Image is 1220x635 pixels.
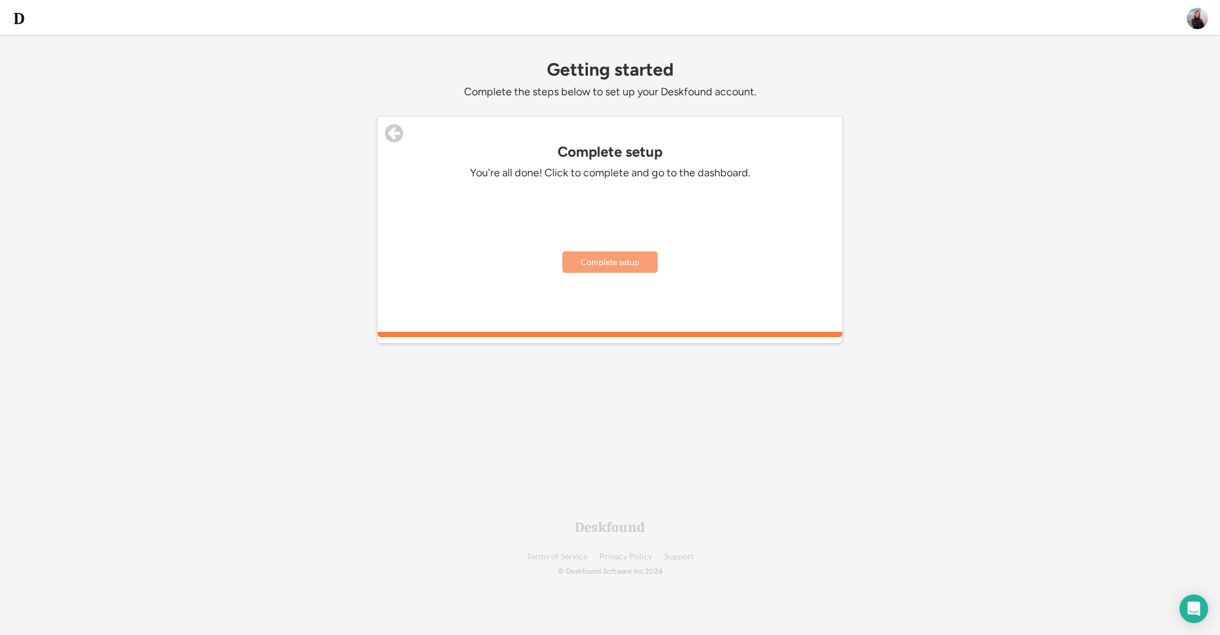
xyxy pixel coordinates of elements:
[380,332,840,337] div: 100%
[1187,8,1208,29] img: ACg8ocJi6T_xYuPFr-Ajl4yI8BC_myQqVwMMiVJEarkX-GL3x2eWHabv=s96-c
[378,144,842,160] div: Complete setup
[599,552,652,561] a: Privacy Policy
[12,11,26,26] img: d-whitebg.png
[378,85,842,99] div: Complete the steps below to set up your Deskfound account.
[527,552,587,561] a: Terms of Service
[1179,594,1208,623] div: Open Intercom Messenger
[562,251,658,273] button: Complete setup
[664,552,694,561] a: Support
[431,166,789,180] div: You're all done! Click to complete and go to the dashboard.
[378,60,842,79] div: Getting started
[575,520,645,534] div: Deskfound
